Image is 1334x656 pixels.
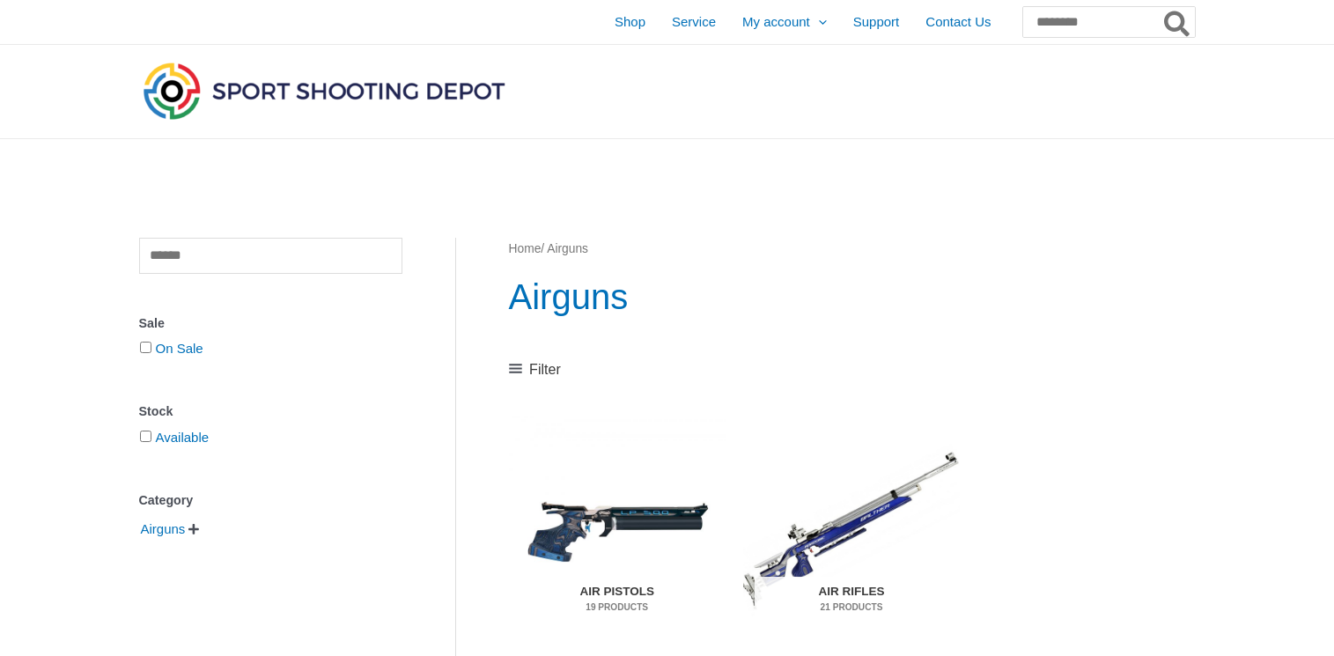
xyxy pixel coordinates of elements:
[509,272,1195,321] h1: Airguns
[140,431,151,442] input: Available
[139,520,188,535] a: Airguns
[743,416,960,644] img: Air Rifles
[156,430,210,445] a: Available
[520,577,713,623] h2: Air Pistols
[139,311,402,336] div: Sale
[139,514,188,544] span: Airguns
[743,416,960,644] a: Visit product category Air Rifles
[139,399,402,424] div: Stock
[509,242,542,255] a: Home
[509,238,1195,261] nav: Breadcrumb
[509,416,726,644] img: Air Pistols
[1161,7,1195,37] button: Search
[188,523,199,535] span: 
[139,488,402,513] div: Category
[529,357,561,383] span: Filter
[140,342,151,353] input: On Sale
[509,357,561,383] a: Filter
[755,577,947,623] h2: Air Rifles
[755,601,947,614] mark: 21 Products
[139,58,509,123] img: Sport Shooting Depot
[509,416,726,644] a: Visit product category Air Pistols
[156,341,203,356] a: On Sale
[520,601,713,614] mark: 19 Products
